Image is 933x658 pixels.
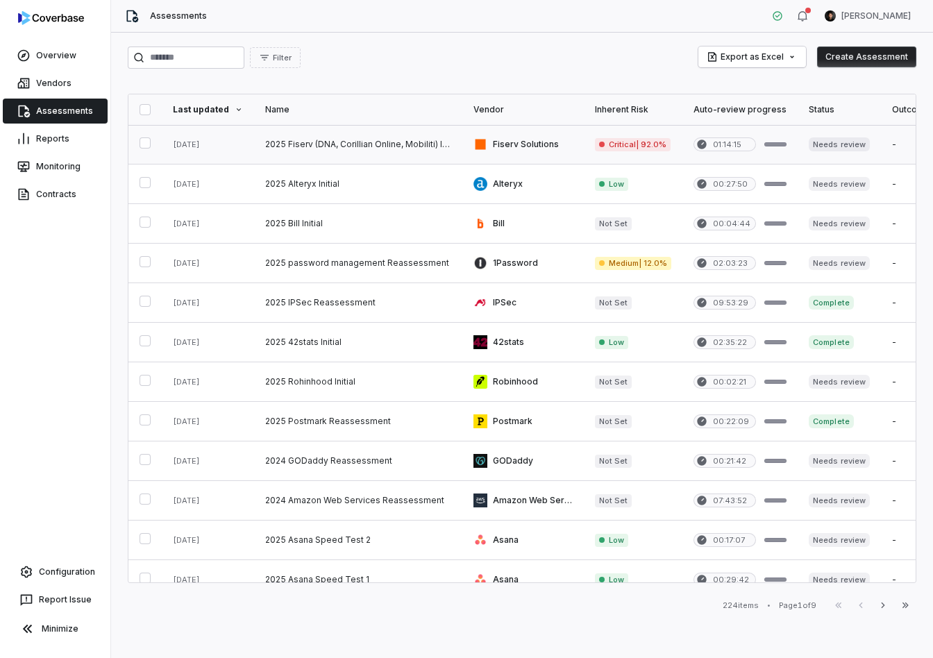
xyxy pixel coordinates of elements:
div: Status [809,104,869,115]
div: Last updated [173,104,243,115]
div: Name [265,104,451,115]
span: Filter [273,53,292,63]
button: Clarence Chio avatar[PERSON_NAME] [816,6,919,26]
div: • [767,600,771,610]
img: Clarence Chio avatar [825,10,836,22]
button: Create Assessment [817,47,916,67]
span: Assessments [150,10,207,22]
div: Auto-review progress [694,104,787,115]
button: Minimize [6,615,105,643]
span: [PERSON_NAME] [841,10,911,22]
button: Filter [250,47,301,68]
a: Configuration [6,559,105,584]
a: Reports [3,126,108,151]
div: Page 1 of 9 [779,600,816,611]
div: 224 items [723,600,759,611]
a: Contracts [3,182,108,207]
div: Inherent Risk [595,104,671,115]
img: logo-D7KZi-bG.svg [18,11,84,25]
button: Export as Excel [698,47,806,67]
button: Report Issue [6,587,105,612]
a: Overview [3,43,108,68]
a: Monitoring [3,154,108,179]
a: Vendors [3,71,108,96]
div: Vendor [473,104,573,115]
a: Assessments [3,99,108,124]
